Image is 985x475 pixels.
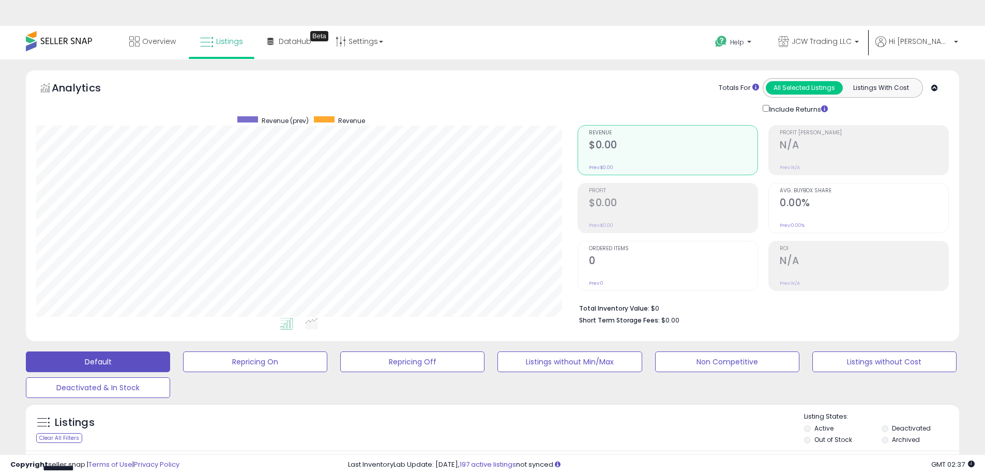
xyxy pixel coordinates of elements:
[589,280,603,286] small: Prev: 0
[338,116,365,125] span: Revenue
[780,246,948,252] span: ROI
[328,26,391,57] a: Settings
[579,316,660,325] b: Short Term Storage Fees:
[780,197,948,211] h2: 0.00%
[780,139,948,153] h2: N/A
[814,435,852,444] label: Out of Stock
[10,460,179,470] div: seller snap | |
[279,36,311,47] span: DataHub
[655,351,799,372] button: Non Competitive
[183,351,327,372] button: Repricing On
[26,377,170,398] button: Deactivated & In Stock
[842,81,919,95] button: Listings With Cost
[26,351,170,372] button: Default
[719,83,759,93] div: Totals For
[792,36,852,47] span: JCW Trading LLC
[262,116,309,125] span: Revenue (prev)
[812,351,957,372] button: Listings without Cost
[10,459,48,469] strong: Copyright
[497,351,642,372] button: Listings without Min/Max
[589,255,757,269] h2: 0
[36,433,82,443] div: Clear All Filters
[579,301,941,314] li: $0
[216,36,243,47] span: Listings
[715,35,728,48] i: Get Help
[780,164,800,171] small: Prev: N/A
[589,222,613,228] small: Prev: $0.00
[766,81,843,95] button: All Selected Listings
[192,26,251,57] a: Listings
[707,27,762,59] a: Help
[260,26,319,57] a: DataHub
[340,351,484,372] button: Repricing Off
[348,460,975,470] div: Last InventoryLab Update: [DATE], not synced.
[892,435,920,444] label: Archived
[589,188,757,194] span: Profit
[661,315,679,325] span: $0.00
[142,36,176,47] span: Overview
[804,412,959,422] p: Listing States:
[579,304,649,313] b: Total Inventory Value:
[589,246,757,252] span: Ordered Items
[875,36,958,59] a: Hi [PERSON_NAME]
[780,130,948,136] span: Profit [PERSON_NAME]
[755,103,840,115] div: Include Returns
[892,424,931,433] label: Deactivated
[730,38,744,47] span: Help
[589,139,757,153] h2: $0.00
[55,416,95,430] h5: Listings
[814,424,834,433] label: Active
[52,81,121,98] h5: Analytics
[589,164,613,171] small: Prev: $0.00
[122,26,184,57] a: Overview
[780,188,948,194] span: Avg. Buybox Share
[889,36,951,47] span: Hi [PERSON_NAME]
[770,26,867,59] a: JCW Trading LLC
[780,255,948,269] h2: N/A
[931,459,975,469] span: 2025-09-7 02:37 GMT
[780,280,800,286] small: Prev: N/A
[460,459,516,469] a: 197 active listings
[589,197,757,211] h2: $0.00
[780,222,805,228] small: Prev: 0.00%
[310,31,328,41] div: Tooltip anchor
[589,130,757,136] span: Revenue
